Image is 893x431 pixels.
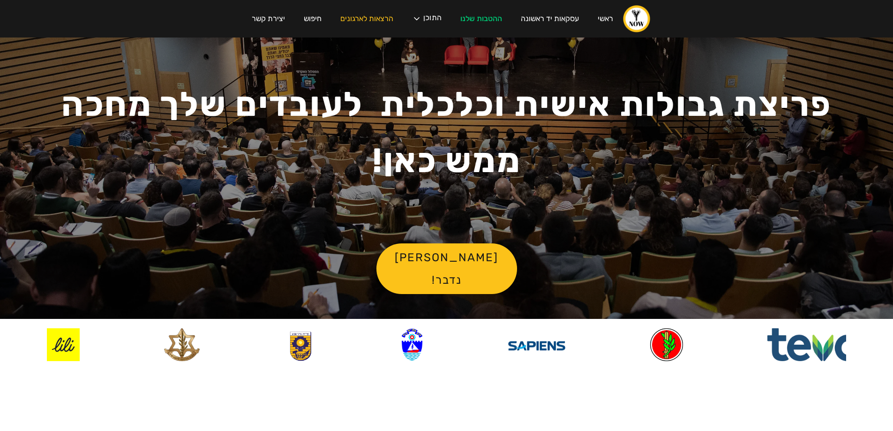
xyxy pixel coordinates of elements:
a: home [623,5,651,33]
strong: פריצת גבולות אישית וכלכלית לעובדים שלך מחכה ממש כאן! [61,84,832,181]
a: ראשי [588,6,623,32]
a: ההטבות שלנו [451,6,511,32]
a: הרצאות לארגונים [331,6,403,32]
a: יצירת קשר [242,6,294,32]
a: חיפוש [294,6,331,32]
a: [PERSON_NAME] נדבר! [376,243,517,294]
a: עסקאות יד ראשונה [511,6,588,32]
div: התוכן [423,14,442,23]
div: התוכן [403,5,451,33]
